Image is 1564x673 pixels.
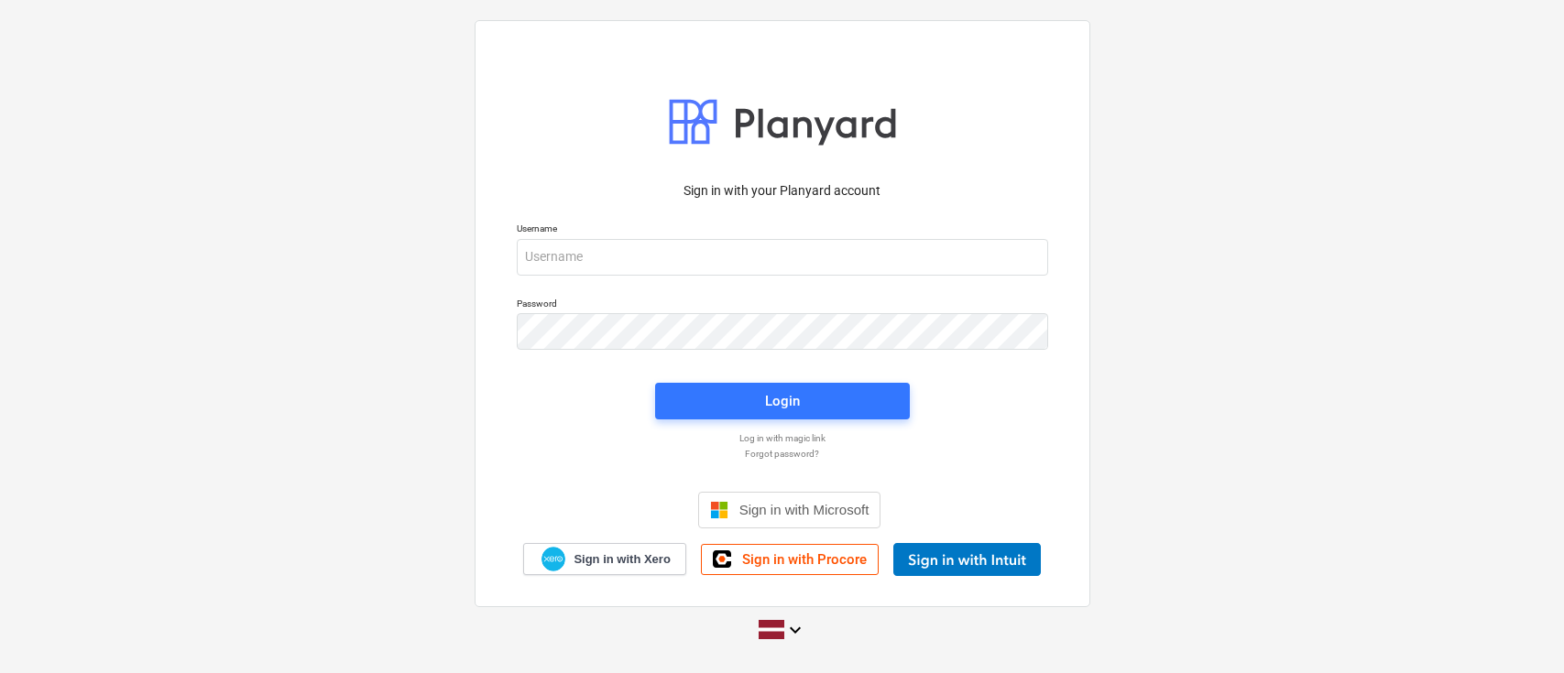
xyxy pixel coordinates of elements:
a: Log in with magic link [508,432,1057,444]
a: Forgot password? [508,448,1057,460]
button: Login [655,383,910,419]
img: Xero logo [541,547,565,571]
input: Username [517,239,1048,276]
span: Sign in with Xero [574,551,670,568]
div: Login [765,389,800,413]
a: Sign in with Xero [523,543,686,575]
a: Sign in with Procore [701,544,879,575]
p: Username [517,223,1048,238]
p: Sign in with your Planyard account [517,181,1048,201]
img: Microsoft logo [710,501,728,519]
span: Sign in with Procore [742,551,867,568]
p: Password [517,298,1048,313]
i: keyboard_arrow_down [784,619,806,641]
span: Sign in with Microsoft [739,502,869,517]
